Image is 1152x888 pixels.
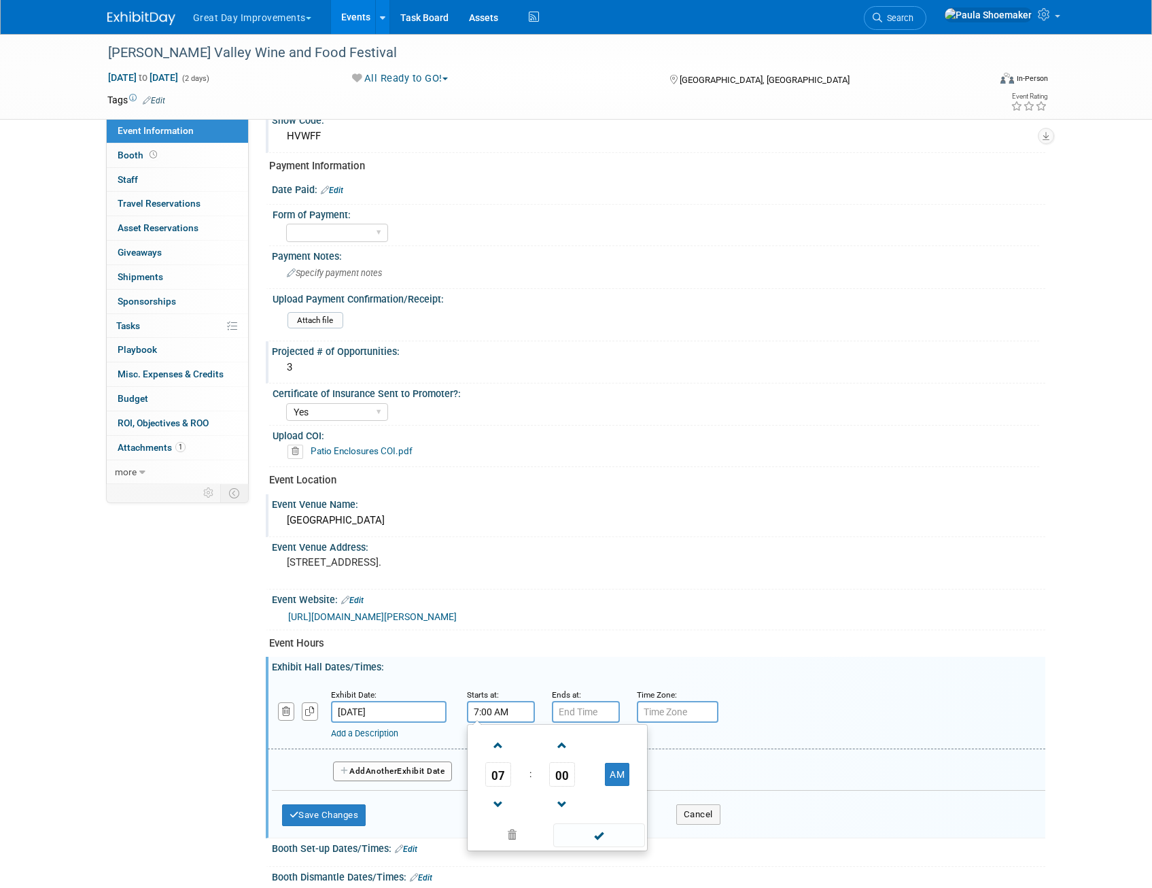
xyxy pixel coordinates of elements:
[331,728,398,738] a: Add a Description
[395,844,417,854] a: Edit
[107,12,175,25] img: ExhibitDay
[1016,73,1048,84] div: In-Person
[470,826,555,845] a: Clear selection
[137,72,150,83] span: to
[272,867,1045,885] div: Booth Dismantle Dates/Times:
[107,168,248,192] a: Staff
[107,71,179,84] span: [DATE] [DATE]
[107,314,248,338] a: Tasks
[118,442,186,453] span: Attachments
[118,174,138,185] span: Staff
[143,96,165,105] a: Edit
[118,247,162,258] span: Giveaways
[909,71,1049,91] div: Event Format
[341,596,364,605] a: Edit
[552,827,646,846] a: Done
[1011,93,1047,100] div: Event Rating
[220,484,248,502] td: Toggle Event Tabs
[637,701,718,723] input: Time Zone
[485,762,511,787] span: Pick Hour
[107,436,248,460] a: Attachments1
[107,216,248,240] a: Asset Reservations
[272,494,1045,511] div: Event Venue Name:
[272,180,1045,197] div: Date Paid:
[680,75,850,85] span: [GEOGRAPHIC_DATA], [GEOGRAPHIC_DATA]
[272,590,1045,607] div: Event Website:
[118,296,176,307] span: Sponsorships
[282,804,366,826] button: Save Changes
[107,362,248,386] a: Misc. Expenses & Credits
[147,150,160,160] span: Booth not reserved yet
[467,690,499,700] small: Starts at:
[272,246,1045,263] div: Payment Notes:
[269,636,1035,651] div: Event Hours
[676,804,720,825] button: Cancel
[107,143,248,167] a: Booth
[287,556,579,568] pre: [STREET_ADDRESS].
[118,150,160,160] span: Booth
[944,7,1032,22] img: Paula Shoemaker
[118,344,157,355] span: Playbook
[107,119,248,143] a: Event Information
[287,268,382,278] span: Specify payment notes
[273,426,1039,443] div: Upload COI:
[1000,73,1014,84] img: Format-Inperson.png
[118,125,194,136] span: Event Information
[333,762,453,782] button: AddAnotherExhibit Date
[282,357,1035,378] div: 3
[197,484,221,502] td: Personalize Event Tab Strip
[107,411,248,435] a: ROI, Objectives & ROO
[273,289,1039,306] div: Upload Payment Confirmation/Receipt:
[527,762,534,787] td: :
[882,13,913,23] span: Search
[115,466,137,477] span: more
[282,126,1035,147] div: HVWFF
[485,728,511,762] a: Increment Hour
[107,265,248,289] a: Shipments
[272,838,1045,856] div: Booth Set-up Dates/Times:
[269,473,1035,488] div: Event Location
[331,690,377,700] small: Exhibit Date:
[107,387,248,411] a: Budget
[107,93,165,107] td: Tags
[107,338,248,362] a: Playbook
[864,6,926,30] a: Search
[311,445,413,456] a: Patio Enclosures COI.pdf
[549,728,575,762] a: Increment Minute
[107,290,248,313] a: Sponsorships
[118,271,163,282] span: Shipments
[282,510,1035,531] div: [GEOGRAPHIC_DATA]
[549,762,575,787] span: Pick Minute
[107,241,248,264] a: Giveaways
[269,159,1035,173] div: Payment Information
[181,74,209,83] span: (2 days)
[321,186,343,195] a: Edit
[118,222,198,233] span: Asset Reservations
[107,192,248,216] a: Travel Reservations
[118,198,200,209] span: Travel Reservations
[347,71,453,86] button: All Ready to GO!
[272,341,1045,358] div: Projected # of Opportunities:
[637,690,677,700] small: Time Zone:
[272,657,1045,674] div: Exhibit Hall Dates/Times:
[273,205,1039,222] div: Form of Payment:
[118,393,148,404] span: Budget
[605,763,629,786] button: AM
[287,447,309,456] a: Delete attachment?
[366,766,398,776] span: Another
[331,701,447,723] input: Date
[116,320,140,331] span: Tasks
[272,537,1045,554] div: Event Venue Address:
[552,701,620,723] input: End Time
[410,873,432,883] a: Edit
[118,417,209,428] span: ROI, Objectives & ROO
[288,611,457,622] a: [URL][DOMAIN_NAME][PERSON_NAME]
[103,41,968,65] div: [PERSON_NAME] Valley Wine and Food Festival
[552,690,581,700] small: Ends at:
[107,460,248,484] a: more
[273,383,1039,400] div: Certificate of Insurance Sent to Promoter?:
[485,787,511,821] a: Decrement Hour
[467,701,535,723] input: Start Time
[175,442,186,452] span: 1
[549,787,575,821] a: Decrement Minute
